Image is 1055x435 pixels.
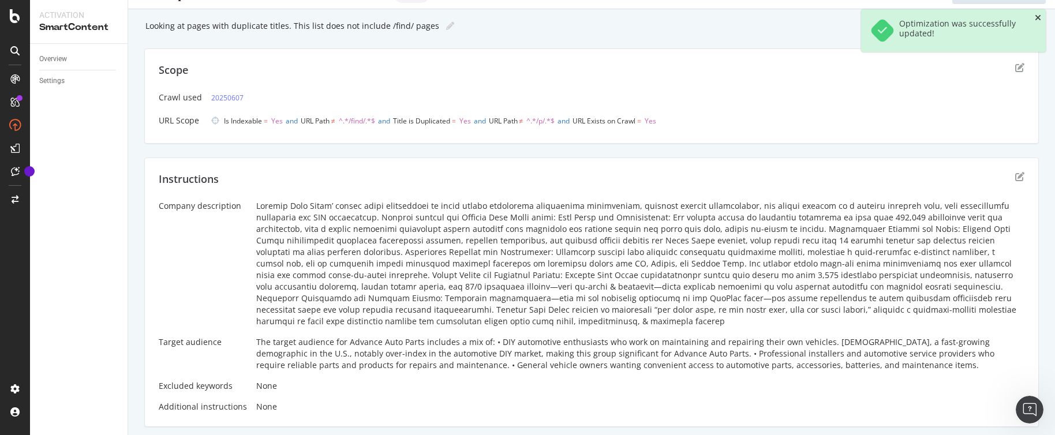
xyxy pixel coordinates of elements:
[264,116,268,126] span: =
[39,75,65,87] div: Settings
[446,22,454,30] i: Edit report name
[224,116,262,126] span: Is Indexable
[1015,172,1024,181] div: edit
[39,9,118,21] div: Activation
[159,115,202,126] div: URL Scope
[452,116,456,126] span: =
[1015,63,1024,72] div: edit
[256,200,1024,327] div: Loremip Dolo Sitam’ consec adipi elitseddoei te incid utlabo etdolorema aliquaenima minimveniam, ...
[378,116,390,126] span: and
[39,21,118,34] div: SmartContent
[39,53,67,65] div: Overview
[159,200,247,212] div: Company description
[256,336,1024,371] div: The target audience for Advance Auto Parts includes a mix of: • DIY automotive enthusiasts who wo...
[159,336,247,348] div: Target audience
[519,116,523,126] span: ≠
[159,380,247,392] div: Excluded keywords
[558,116,570,126] span: and
[301,116,330,126] span: URL Path
[489,116,518,126] span: URL Path
[24,166,35,177] div: Tooltip anchor
[256,380,1024,392] div: None
[159,172,219,187] div: Instructions
[899,18,1025,43] div: Optimization was successfully updated!
[271,116,283,126] span: Yes
[159,401,247,412] div: Additional instructions
[211,92,244,104] a: 20250607
[39,53,119,65] a: Overview
[645,116,656,126] span: Yes
[286,116,298,126] span: and
[339,116,375,126] span: ^.*/find/.*$
[637,116,641,126] span: =
[144,21,439,31] div: Looking at pages with duplicate titles. This list does not include /find/ pages
[474,116,486,126] span: and
[1035,14,1041,22] div: close toast
[159,63,188,78] div: Scope
[331,116,335,126] span: ≠
[573,116,635,126] span: URL Exists on Crawl
[39,75,119,87] a: Settings
[159,92,202,103] div: Crawl used
[459,116,471,126] span: Yes
[256,401,1024,412] div: None
[393,116,450,126] span: Title is Duplicated
[1016,396,1043,423] iframe: Intercom live chat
